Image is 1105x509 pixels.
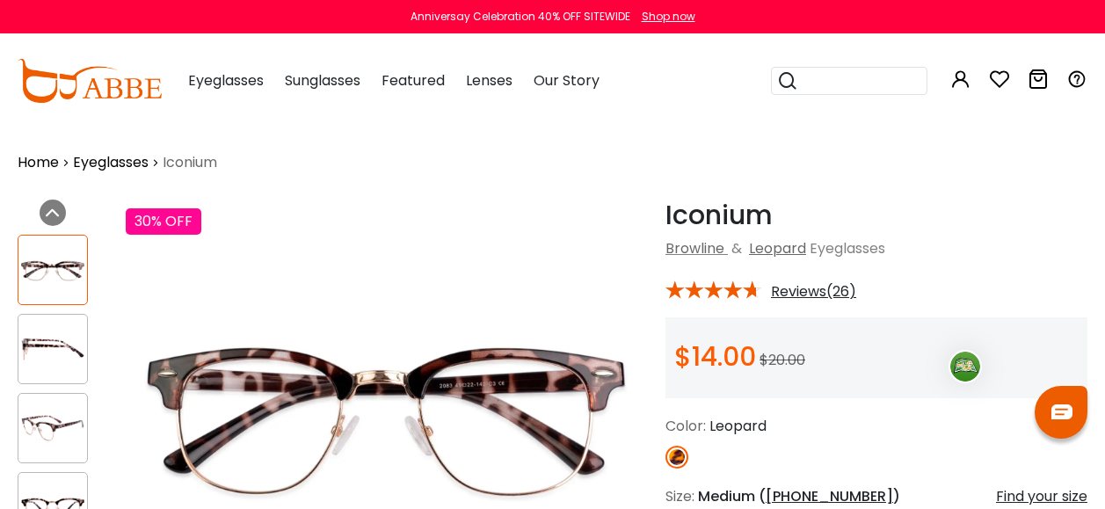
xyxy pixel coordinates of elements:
[382,70,445,91] span: Featured
[665,238,724,258] a: Browline
[749,238,806,258] a: Leopard
[698,486,900,506] span: Medium ( )
[1051,404,1072,419] img: chat
[728,238,745,258] span: &
[285,70,360,91] span: Sunglasses
[73,152,149,173] a: Eyeglasses
[642,9,695,25] div: Shop now
[466,70,513,91] span: Lenses
[665,200,1087,231] h1: Iconium
[665,486,694,506] span: Size:
[18,59,162,103] img: abbeglasses.com
[766,486,893,506] span: [PHONE_NUMBER]
[709,416,767,436] span: Leopard
[18,152,59,173] a: Home
[411,9,630,25] div: Anniversay Celebration 40% OFF SITEWIDE
[996,486,1087,507] div: Find your size
[760,350,805,370] span: $20.00
[163,152,217,173] span: Iconium
[188,70,264,91] span: Eyeglasses
[126,208,201,235] div: 30% OFF
[633,9,695,24] a: Shop now
[18,411,87,446] img: Iconium Leopard Metal , Combination , Plastic Eyeglasses , NosePads Frames from ABBE Glasses
[534,70,600,91] span: Our Story
[810,238,885,258] span: Eyeglasses
[665,416,706,436] span: Color:
[674,338,756,375] span: $14.00
[771,284,856,300] span: Reviews(26)
[18,253,87,287] img: Iconium Leopard Metal , Combination , Plastic Eyeglasses , NosePads Frames from ABBE Glasses
[18,332,87,367] img: Iconium Leopard Metal , Combination , Plastic Eyeglasses , NosePads Frames from ABBE Glasses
